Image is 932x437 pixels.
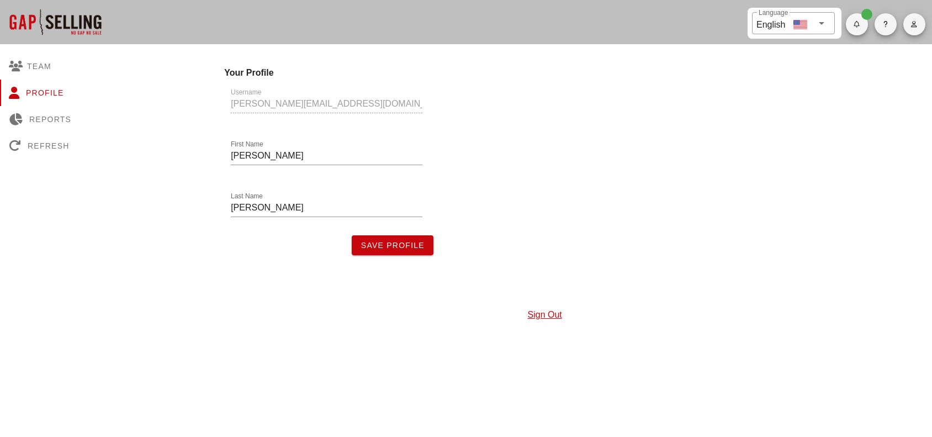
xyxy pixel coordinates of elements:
label: Username [231,88,261,97]
label: Language [759,9,788,17]
h4: Your Profile [224,66,865,80]
span: Badge [861,9,872,20]
a: Sign Out [528,310,562,319]
button: Save Profile [352,235,433,255]
div: LanguageEnglish [752,12,835,34]
label: Last Name [231,192,263,201]
label: First Name [231,140,263,149]
span: Save Profile [361,241,425,250]
div: English [756,15,785,31]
